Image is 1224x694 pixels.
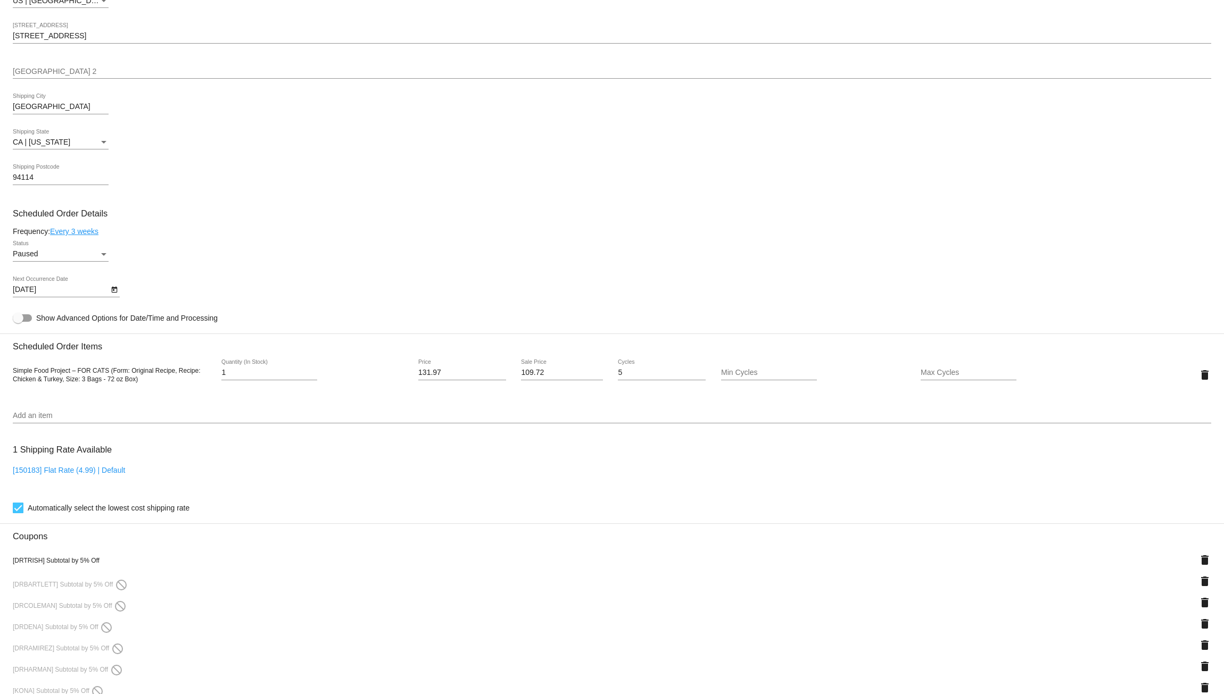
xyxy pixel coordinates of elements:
span: [DRCOLEMAN] Subtotal by 5% Off [13,602,127,609]
input: Min Cycles [721,369,817,377]
span: [DRBARTLETT] Subtotal by 5% Off [13,581,128,588]
h3: Scheduled Order Items [13,333,1211,352]
span: Paused [13,249,38,258]
input: Cycles [618,369,706,377]
span: CA | [US_STATE] [13,138,70,146]
mat-icon: do_not_disturb [114,600,127,613]
input: Shipping Street 2 [13,68,1211,76]
button: Open calendar [109,283,120,295]
input: Sale Price [521,369,602,377]
h3: Scheduled Order Details [13,208,1211,219]
input: Add an item [13,412,1211,420]
mat-select: Status [13,250,109,258]
input: Next Occurrence Date [13,286,109,294]
input: Shipping Postcode [13,173,109,182]
mat-icon: delete [1198,660,1211,673]
span: [DRTRISH] Subtotal by 5% Off [13,557,100,564]
h3: 1 Shipping Rate Available [13,438,112,461]
input: Price [418,369,506,377]
mat-select: Shipping State [13,138,109,147]
mat-icon: delete [1198,617,1211,630]
span: [DRHARMAN] Subtotal by 5% Off [13,666,123,673]
input: Quantity (In Stock) [221,369,317,377]
input: Shipping Street 1 [13,32,1211,40]
mat-icon: delete [1198,639,1211,651]
mat-icon: do_not_disturb [110,664,123,676]
mat-icon: do_not_disturb [111,642,124,655]
mat-icon: delete [1198,681,1211,694]
span: [DRDENA] Subtotal by 5% Off [13,623,113,631]
input: Max Cycles [921,369,1016,377]
a: Every 3 weeks [50,227,98,236]
mat-icon: delete [1198,554,1211,566]
input: Shipping City [13,103,109,111]
h3: Coupons [13,523,1211,541]
span: Simple Food Project – FOR CATS (Form: Original Recipe, Recipe: Chicken & Turkey, Size: 3 Bags - 7... [13,367,201,383]
span: Show Advanced Options for Date/Time and Processing [36,313,218,323]
span: Automatically select the lowest cost shipping rate [28,501,189,514]
a: [150183] Flat Rate (4.99) | Default [13,466,125,474]
mat-icon: delete [1198,575,1211,588]
mat-icon: delete [1198,596,1211,609]
div: Frequency: [13,227,1211,236]
mat-icon: do_not_disturb [100,621,113,634]
mat-icon: delete [1198,369,1211,381]
mat-icon: do_not_disturb [115,579,128,591]
span: [DRRAMIREZ] Subtotal by 5% Off [13,645,124,652]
